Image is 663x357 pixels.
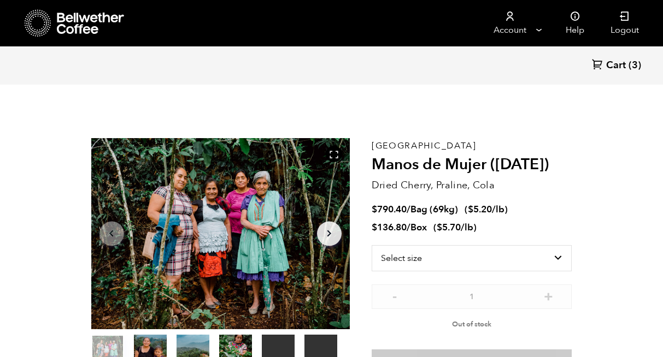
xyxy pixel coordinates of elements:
span: / [407,203,410,216]
span: $ [468,203,473,216]
span: /lb [492,203,504,216]
span: $ [372,203,377,216]
span: Out of stock [452,319,491,329]
bdi: 5.20 [468,203,492,216]
span: /lb [461,221,473,234]
bdi: 136.80 [372,221,407,234]
span: $ [437,221,442,234]
span: Cart [606,59,626,72]
span: ( ) [465,203,508,216]
span: (3) [629,59,641,72]
button: + [542,290,555,301]
span: / [407,221,410,234]
button: - [388,290,402,301]
p: Dried Cherry, Praline, Cola [372,178,572,193]
span: Bag (69kg) [410,203,458,216]
h2: Manos de Mujer ([DATE]) [372,156,572,174]
span: $ [372,221,377,234]
span: Box [410,221,427,234]
bdi: 790.40 [372,203,407,216]
bdi: 5.70 [437,221,461,234]
span: ( ) [433,221,477,234]
a: Cart (3) [592,58,641,73]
